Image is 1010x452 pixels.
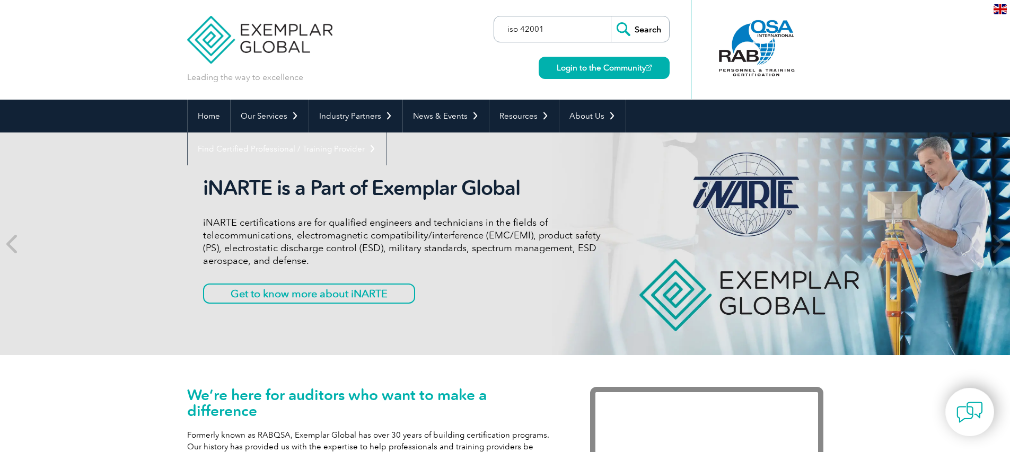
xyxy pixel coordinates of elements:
a: About Us [559,100,626,132]
a: Our Services [231,100,309,132]
a: Home [188,100,230,132]
input: Search [611,16,669,42]
h2: iNARTE is a Part of Exemplar Global [203,176,601,200]
a: News & Events [403,100,489,132]
h1: We’re here for auditors who want to make a difference [187,387,558,419]
img: open_square.png [646,65,652,70]
img: en [994,4,1007,14]
a: Login to the Community [539,57,670,79]
p: Leading the way to excellence [187,72,303,83]
a: Get to know more about iNARTE [203,283,415,304]
img: contact-chat.png [956,399,983,426]
p: iNARTE certifications are for qualified engineers and technicians in the fields of telecommunicat... [203,216,601,267]
a: Resources [489,100,559,132]
a: Industry Partners [309,100,402,132]
a: Find Certified Professional / Training Provider [188,132,386,165]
